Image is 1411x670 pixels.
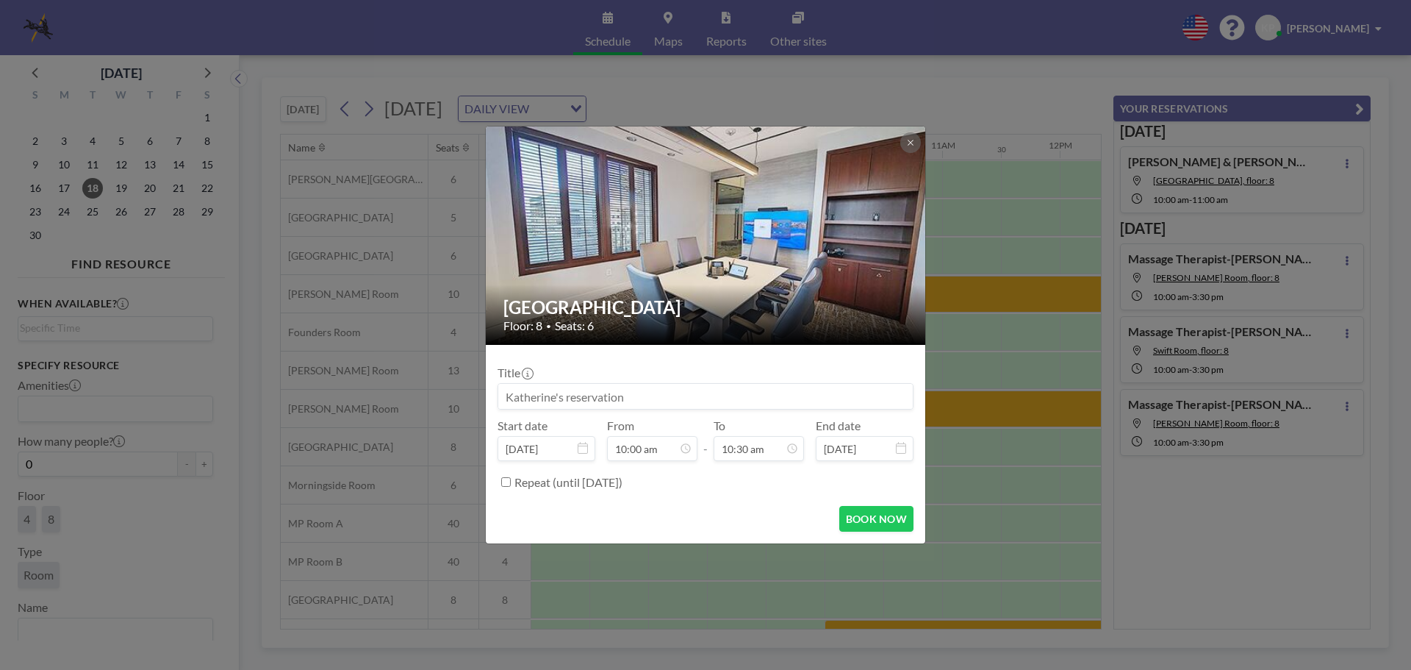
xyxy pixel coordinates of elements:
input: Katherine's reservation [498,384,913,409]
span: Seats: 6 [555,318,594,333]
label: Title [498,366,532,380]
span: - [703,424,708,456]
img: 537.jpg [486,70,927,402]
span: Floor: 8 [503,318,542,333]
label: From [607,418,634,433]
label: End date [816,418,861,433]
button: BOOK NOW [839,506,913,532]
label: To [714,418,725,433]
label: Repeat (until [DATE]) [514,475,622,490]
span: • [546,321,551,332]
label: Start date [498,418,547,433]
h2: [GEOGRAPHIC_DATA] [503,296,909,318]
